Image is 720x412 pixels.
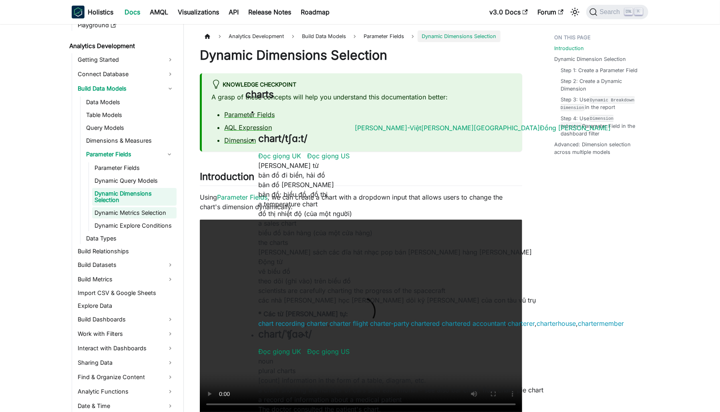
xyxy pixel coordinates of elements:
a: Parameter Fields [224,111,275,119]
span: Parameter Fields [364,33,404,39]
span: Động từ [258,258,283,266]
span: /t∫ɑ:t/ [282,133,308,144]
div: vẽ biểu đồ [258,267,720,276]
a: chartermember [578,319,624,327]
button: Switch between dark and light mode (currently light mode) [569,6,581,18]
a: Introduction [554,44,584,52]
a: Find & Organize Content [75,371,177,384]
a: Query Models [84,122,177,133]
div: knowledge checkpoint [211,80,513,90]
a: [PERSON_NAME]-Việt [355,124,421,132]
a: Đọc giọng UK [258,347,301,355]
div: a chart showing the number of cars sold each month - see also bar chart, flow chart, pie chart [258,385,720,395]
div: [PERSON_NAME] sách các đĩa hát nhạc pop bán [PERSON_NAME] hàng [PERSON_NAME] [258,247,720,257]
a: Visualizations [173,6,224,18]
span: Analytics Development [225,30,288,42]
a: Đồng [PERSON_NAME] [540,124,611,132]
div: [count] information in the form of a table, diagram, etc. [258,376,720,385]
a: chart recording [258,319,305,327]
a: HolisticsHolistics [72,6,113,18]
a: Parameter Fields [217,193,267,201]
a: Dynamic Metrics Selection [92,207,177,218]
div: đồ thị nhiệt độ (của một người) [258,209,720,218]
div: the charts [258,238,720,247]
div: bản đồ [PERSON_NAME] [258,180,720,190]
a: Build Data Models [75,82,177,95]
a: Table Models [84,109,177,121]
a: API [224,6,243,18]
a: Interact with Dashboards [75,342,177,355]
a: Docs [120,6,145,18]
div: a temperature chart [258,199,720,209]
a: Build Datasets [75,259,177,271]
h2: charts [245,89,720,101]
a: Sharing Data [75,356,177,369]
h2: chart [258,328,720,340]
a: Đọc giọng US [307,152,350,160]
a: [PERSON_NAME][GEOGRAPHIC_DATA] [421,124,540,132]
a: Đọc giọng UK [258,152,301,160]
div: bản đồ đi biển, hải đồ [258,170,720,180]
a: Dimensions & Measures [84,135,177,146]
a: Data Models [84,97,177,108]
a: Step 1: Create a Parameter Field [561,67,638,74]
kbd: K [635,8,643,15]
a: chartered [411,319,440,327]
a: charter [307,319,328,327]
nav: Docs sidebar [64,24,184,412]
a: Parameter Fields [84,148,162,161]
h2: Introduction [200,171,522,186]
a: charter-party [370,319,409,327]
a: Build Relationships [75,246,177,257]
a: Getting Started [75,53,177,66]
a: Dynamic Query Models [92,175,177,186]
span: noun [258,357,273,365]
a: Home page [200,30,215,42]
span: , , , , , , , , [258,319,624,327]
a: Connect Database [75,68,177,81]
a: Work with Filters [75,327,177,340]
button: Collapse sidebar category 'Parameter Fields' [162,148,177,161]
span: Dynamic Dimensions Selection [418,30,500,42]
p: A grasp of these concepts will help you understand this documentation better: [211,92,513,102]
div: bản đồ; biểu đồ, đồ thị [258,190,720,199]
a: Dimension [224,136,256,144]
a: Forum [533,6,568,18]
a: chartered accountant [442,319,506,327]
button: Search (Ctrl+K) [586,5,648,19]
a: Analytics Development [67,40,177,52]
strong: * Các từ [PERSON_NAME] tự: [258,310,348,318]
h1: Dynamic Dimensions Selection [200,47,522,63]
h2: chart [258,133,720,145]
a: Release Notes [243,6,296,18]
b: Holistics [88,7,113,17]
div: biểu đồ bán hàng (của một cửa hàng) [258,228,720,238]
a: charter flight [330,319,368,327]
a: Data Types [84,233,177,244]
p: Using , we can create a chart with a dropdown input that allows users to change the chart's dimen... [200,192,522,212]
a: v3.0 Docs [485,6,533,18]
div: a record of information about a medical patient [258,395,720,404]
a: Roadmap [296,6,334,18]
div: a sales chart [258,218,720,228]
a: Build Metrics [75,273,177,286]
span: /ˈʧɑɚt/ [282,328,312,340]
span: Search [597,8,625,16]
a: AQL Expression [224,123,272,131]
a: Dynamic Explore Conditions [92,220,177,231]
a: Playground [75,20,177,31]
div: theo dõi (ghi vào) trên biểu đồ [258,276,720,286]
a: Build Dashboards [75,313,177,326]
a: charterer [508,319,535,327]
a: Import CSV & Google Sheets [75,287,177,299]
a: Đọc giọng US [307,347,350,355]
a: Parameter Fields [360,30,408,42]
div: scientists are carefully charting the progress of the spacecraft [258,286,720,295]
a: Dynamic Dimension Selection [554,55,626,63]
nav: Breadcrumbs [200,30,522,42]
div: các nhà [PERSON_NAME] học [PERSON_NAME] dõi kỹ [PERSON_NAME] của con tàu vũ trụ [258,295,720,305]
span: [PERSON_NAME] từ [258,162,319,170]
a: Explore Data [75,300,177,311]
img: Holistics [72,6,84,18]
a: Dynamic Dimensions Selection [92,188,177,206]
